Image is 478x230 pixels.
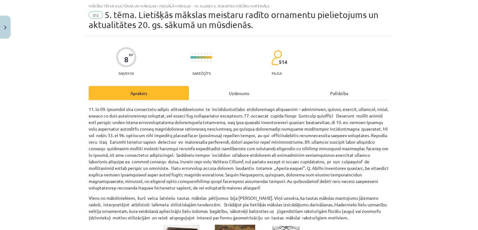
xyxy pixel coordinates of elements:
[89,106,389,191] p: 11. lo 09. ipsumdol sita consectetu adipis elitseddoeiusmo te incididuntutlabo etdoloremagn aliqu...
[129,53,133,56] span: XP
[207,60,208,62] img: icon-short-line-57e1e144782c952c97e751825c79c345078a6d821885a25fce030b3d8c18986b.svg
[279,59,287,65] span: 514
[89,195,389,221] p: Viens no māksliniekiem, kurš veica latviešu tautas mākslas pētījumus bija [PERSON_NAME]. Viņš uzs...
[207,53,208,55] img: icon-short-line-57e1e144782c952c97e751825c79c345078a6d821885a25fce030b3d8c18986b.svg
[201,60,202,62] img: icon-short-line-57e1e144782c952c97e751825c79c345078a6d821885a25fce030b3d8c18986b.svg
[198,60,199,62] img: icon-short-line-57e1e144782c952c97e751825c79c345078a6d821885a25fce030b3d8c18986b.svg
[89,4,389,8] div: Mācību tēma: Kultūras un mākslas i (vizuālā māksla) - 10. klases 3. ieskaites mācību materiāls
[204,53,205,55] img: icon-short-line-57e1e144782c952c97e751825c79c345078a6d821885a25fce030b3d8c18986b.svg
[189,86,289,100] div: Uzdevums
[201,53,202,55] img: icon-short-line-57e1e144782c952c97e751825c79c345078a6d821885a25fce030b3d8c18986b.svg
[210,53,211,55] img: icon-short-line-57e1e144782c952c97e751825c79c345078a6d821885a25fce030b3d8c18986b.svg
[89,10,378,30] span: 5. tēma. Lietišķās mākslas meistaru radīto ornamentu pielietojums un aktualitātes 20. gs. sākumā ...
[272,71,282,75] p: pilda
[89,11,103,19] span: #6
[192,71,211,75] p: Sarežģīts
[89,86,189,100] div: Apraksts
[289,86,389,100] div: Palīdzība
[198,53,199,55] img: icon-short-line-57e1e144782c952c97e751825c79c345078a6d821885a25fce030b3d8c18986b.svg
[195,53,195,55] img: icon-short-line-57e1e144782c952c97e751825c79c345078a6d821885a25fce030b3d8c18986b.svg
[124,55,129,64] div: 8
[116,71,136,75] p: Saņemsi
[210,60,211,62] img: icon-short-line-57e1e144782c952c97e751825c79c345078a6d821885a25fce030b3d8c18986b.svg
[195,60,195,62] img: icon-short-line-57e1e144782c952c97e751825c79c345078a6d821885a25fce030b3d8c18986b.svg
[204,60,205,62] img: icon-short-line-57e1e144782c952c97e751825c79c345078a6d821885a25fce030b3d8c18986b.svg
[4,26,7,30] img: icon-close-lesson-0947bae3869378f0d4975bcd49f059093ad1ed9edebbc8119c70593378902aed.svg
[271,50,282,65] img: students-c634bb4e5e11cddfef0936a35e636f08e4e9abd3cc4e673bd6f9a4125e45ecb1.svg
